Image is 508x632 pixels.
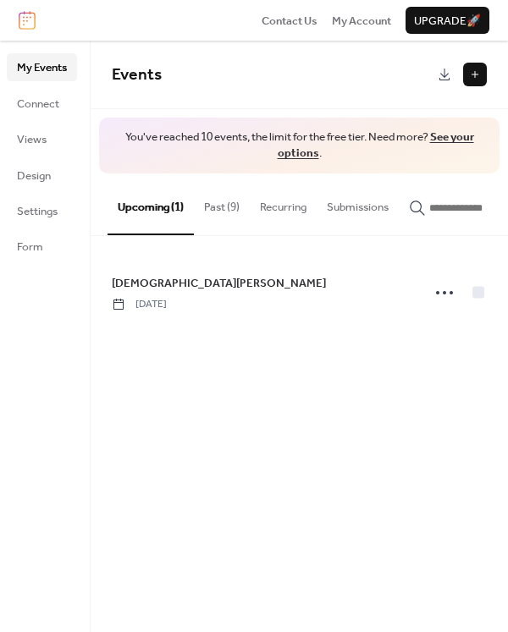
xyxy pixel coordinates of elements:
[7,53,77,80] a: My Events
[17,239,43,256] span: Form
[112,275,326,292] span: [DEMOGRAPHIC_DATA][PERSON_NAME]
[406,7,489,34] button: Upgrade🚀
[332,12,391,29] a: My Account
[19,11,36,30] img: logo
[112,274,326,293] a: [DEMOGRAPHIC_DATA][PERSON_NAME]
[7,162,77,189] a: Design
[7,197,77,224] a: Settings
[278,126,474,164] a: See your options
[262,12,317,29] a: Contact Us
[7,233,77,260] a: Form
[17,131,47,148] span: Views
[194,173,250,233] button: Past (9)
[7,125,77,152] a: Views
[7,90,77,117] a: Connect
[414,13,481,30] span: Upgrade 🚀
[17,96,59,113] span: Connect
[17,59,67,76] span: My Events
[116,129,483,162] span: You've reached 10 events, the limit for the free tier. Need more? .
[112,59,162,91] span: Events
[317,173,399,233] button: Submissions
[250,173,317,233] button: Recurring
[332,13,391,30] span: My Account
[112,297,167,312] span: [DATE]
[17,203,58,220] span: Settings
[17,168,51,184] span: Design
[108,173,194,234] button: Upcoming (1)
[262,13,317,30] span: Contact Us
